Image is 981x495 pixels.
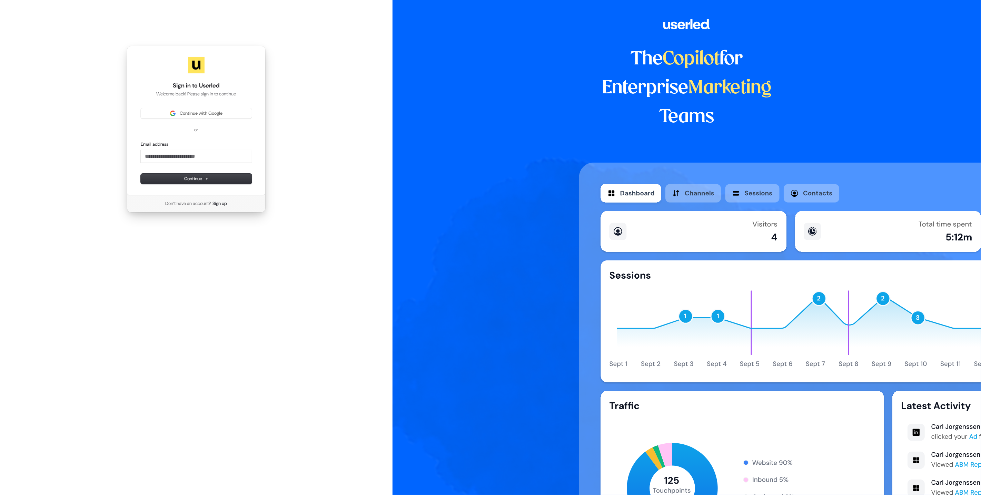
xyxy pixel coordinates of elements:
p: Welcome back! Please sign in to continue [141,91,252,97]
label: Email address [141,141,168,147]
span: Don’t have an account? [165,200,211,207]
button: Continue [141,174,252,184]
h1: Sign in to Userled [141,82,252,90]
a: Sign up [212,200,227,207]
h1: The for Enterprise Teams [579,45,795,132]
span: Continue with Google [180,110,222,116]
span: Copilot [663,50,720,68]
span: Continue [184,176,208,182]
button: Sign in with GoogleContinue with Google [141,108,252,118]
p: or [194,127,198,133]
span: Marketing [688,79,772,97]
img: Userled [188,57,205,73]
img: Sign in with Google [170,111,176,116]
